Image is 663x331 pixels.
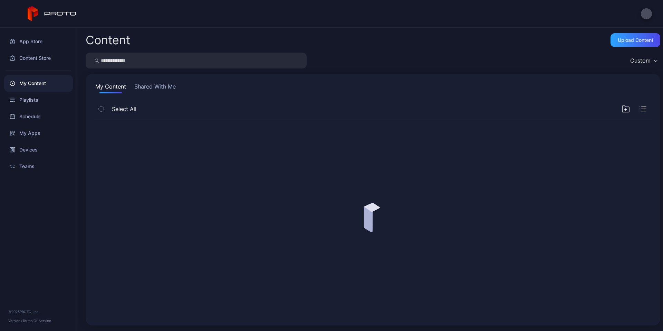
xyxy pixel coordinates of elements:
[8,309,69,314] div: © 2025 PROTO, Inc.
[4,108,73,125] a: Schedule
[22,319,51,323] a: Terms Of Service
[133,82,177,93] button: Shared With Me
[4,92,73,108] a: Playlists
[86,34,130,46] div: Content
[4,125,73,141] a: My Apps
[611,33,660,47] button: Upload Content
[4,33,73,50] a: App Store
[4,141,73,158] a: Devices
[112,105,136,113] span: Select All
[94,82,127,93] button: My Content
[8,319,22,323] span: Version •
[4,158,73,175] a: Teams
[618,37,653,43] div: Upload Content
[627,53,660,68] button: Custom
[4,75,73,92] a: My Content
[630,57,651,64] div: Custom
[4,50,73,66] a: Content Store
